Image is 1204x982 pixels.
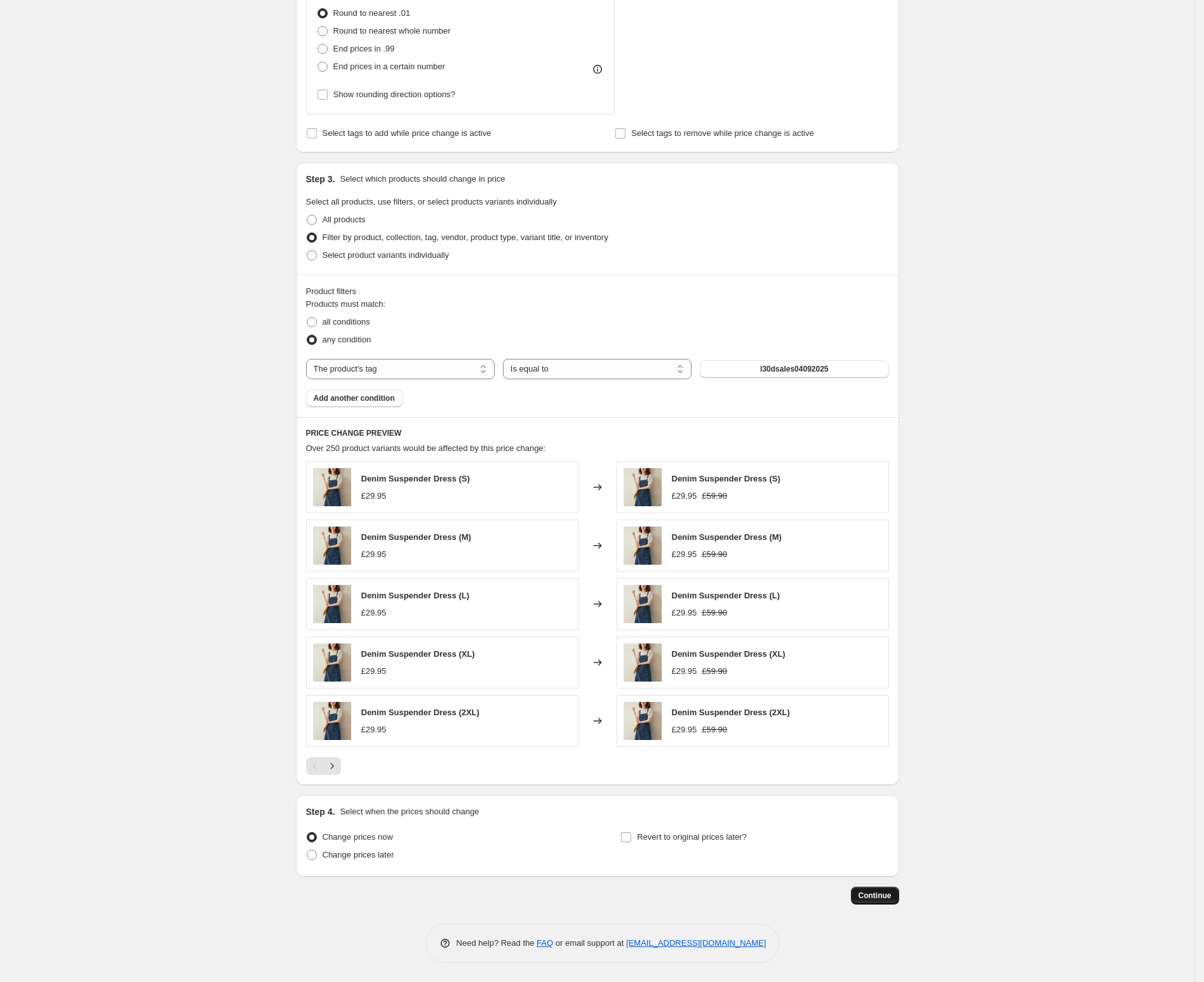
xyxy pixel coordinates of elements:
[361,649,475,659] span: Denim Suspender Dress (XL)
[306,389,403,407] button: Add another condition
[672,591,780,600] span: Denim Suspender Dress (L)
[306,197,557,206] span: Select all products, use filters, or select products variants individually
[361,490,387,502] div: £29.95
[672,532,782,542] span: Denim Suspender Dress (M)
[624,585,662,623] img: Denim_Suspender_Dress_1_80x.jpg
[672,723,697,736] div: £29.95
[323,232,608,242] span: Filter by product, collection, tag, vendor, product type, variant title, or inventory
[333,62,445,71] span: End prices in a certain number
[323,757,341,775] button: Next
[323,215,366,224] span: All products
[859,891,892,901] span: Continue
[702,665,727,678] strike: £59.90
[313,585,351,623] img: Denim_Suspender_Dress_1_80x.jpg
[624,702,662,740] img: Denim_Suspender_Dress_1_80x.jpg
[313,468,351,506] img: Denim_Suspender_Dress_1_80x.jpg
[626,938,766,948] a: [EMAIL_ADDRESS][DOMAIN_NAME]
[624,643,662,682] img: Denim_Suspender_Dress_1_80x.jpg
[323,128,492,138] span: Select tags to add while price change is active
[361,665,387,678] div: £29.95
[624,527,662,565] img: Denim_Suspender_Dress_1_80x.jpg
[306,757,341,775] nav: Pagination
[333,26,451,36] span: Round to nearest whole number
[672,649,786,659] span: Denim Suspender Dress (XL)
[306,443,546,453] span: Over 250 product variants would be affected by this price change:
[306,285,889,298] div: Product filters
[672,607,697,619] div: £29.95
[637,832,747,842] span: Revert to original prices later?
[851,887,899,905] button: Continue
[313,643,351,682] img: Denim_Suspender_Dress_1_80x.jpg
[333,8,410,18] span: Round to nearest .01
[361,474,470,483] span: Denim Suspender Dress (S)
[672,548,697,561] div: £29.95
[702,548,727,561] strike: £59.90
[624,468,662,506] img: Denim_Suspender_Dress_1_80x.jpg
[553,938,626,948] span: or email support at
[672,474,780,483] span: Denim Suspender Dress (S)
[672,708,790,717] span: Denim Suspender Dress (2XL)
[760,364,828,374] span: l30dsales04092025
[323,317,370,326] span: all conditions
[313,527,351,565] img: Denim_Suspender_Dress_1_80x.jpg
[340,173,505,185] p: Select which products should change in price
[323,832,393,842] span: Change prices now
[361,708,479,717] span: Denim Suspender Dress (2XL)
[323,250,449,260] span: Select product variants individually
[672,490,697,502] div: £29.95
[323,335,371,344] span: any condition
[457,938,537,948] span: Need help? Read the
[672,665,697,678] div: £29.95
[333,44,395,53] span: End prices in .99
[340,805,479,818] p: Select when the prices should change
[306,299,386,309] span: Products must match:
[702,723,727,736] strike: £59.90
[306,428,889,438] h6: PRICE CHANGE PREVIEW
[306,173,335,185] h2: Step 3.
[313,702,351,740] img: Denim_Suspender_Dress_1_80x.jpg
[702,490,727,502] strike: £59.90
[361,548,387,561] div: £29.95
[361,591,470,600] span: Denim Suspender Dress (L)
[702,607,727,619] strike: £59.90
[361,532,471,542] span: Denim Suspender Dress (M)
[700,360,888,378] button: l30dsales04092025
[631,128,814,138] span: Select tags to remove while price change is active
[314,393,395,403] span: Add another condition
[361,723,387,736] div: £29.95
[306,805,335,818] h2: Step 4.
[361,607,387,619] div: £29.95
[333,90,455,99] span: Show rounding direction options?
[323,850,394,859] span: Change prices later
[537,938,553,948] a: FAQ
